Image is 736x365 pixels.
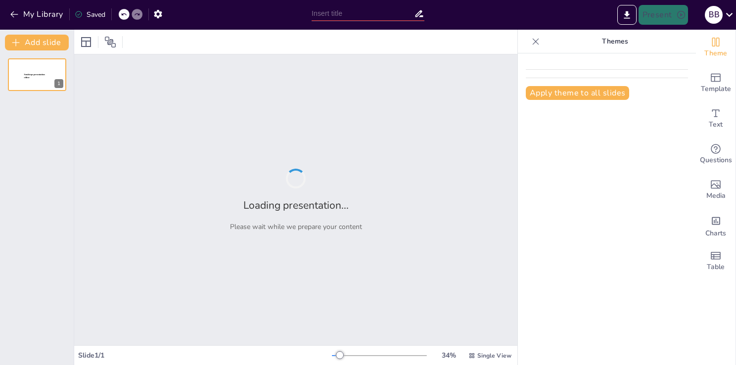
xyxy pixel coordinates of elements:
div: Layout [78,34,94,50]
p: Themes [544,30,686,53]
span: Text [709,119,723,130]
div: Get real-time input from your audience [696,137,736,172]
span: Table [707,262,725,273]
button: My Library [7,6,67,22]
input: Insert title [312,6,414,21]
span: Single View [477,352,511,360]
div: Add text boxes [696,101,736,137]
div: 1 [8,58,66,91]
span: Theme [704,48,727,59]
button: Apply theme to all slides [526,86,629,100]
span: Questions [700,155,732,166]
span: Position [104,36,116,48]
div: 1 [54,79,63,88]
div: Add ready made slides [696,65,736,101]
span: Charts [705,228,726,239]
div: Add images, graphics, shapes or video [696,172,736,208]
span: Media [706,190,726,201]
p: Please wait while we prepare your content [230,222,362,231]
button: Present [639,5,688,25]
div: 34 % [437,351,460,360]
div: b b [705,6,723,24]
div: Change the overall theme [696,30,736,65]
h2: Loading presentation... [243,198,349,212]
div: Add charts and graphs [696,208,736,243]
button: Add slide [5,35,69,50]
button: Export to PowerPoint [617,5,637,25]
span: Template [701,84,731,94]
div: Saved [75,10,105,19]
div: Slide 1 / 1 [78,351,332,360]
button: b b [705,5,723,25]
div: Add a table [696,243,736,279]
span: Sendsteps presentation editor [24,74,45,79]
